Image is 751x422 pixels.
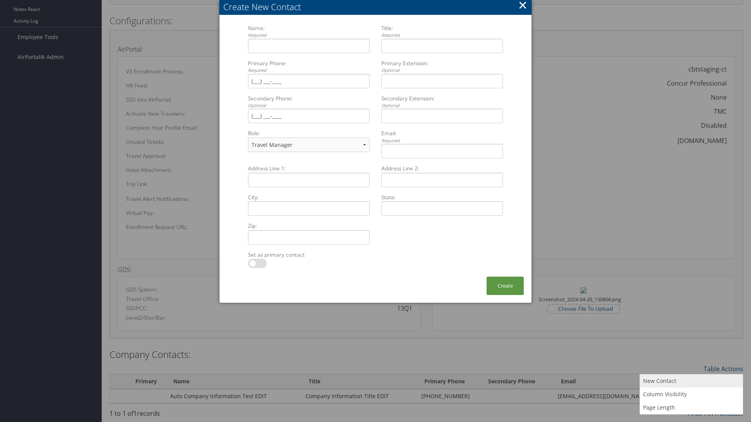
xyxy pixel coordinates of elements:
[381,32,503,39] div: Required
[381,109,503,123] input: Secondary Extension:Optional
[381,201,503,216] input: State:
[378,95,506,109] label: Secondary Extension:
[248,230,370,245] input: Zip:
[248,67,370,74] div: Required
[381,138,503,144] div: Required
[245,165,373,172] label: Address Line 1:
[487,277,524,295] button: Create
[381,67,503,74] div: Optional
[381,102,503,109] div: Optional
[248,32,370,39] div: Required
[378,59,506,74] label: Primary Extension:
[245,251,373,259] label: Set as primary contact
[245,95,373,109] label: Secondary Phone:
[640,388,743,401] a: Column Visibility
[245,222,373,230] label: Zip:
[640,401,743,414] a: Page Length
[378,129,506,144] label: Email:
[245,129,373,137] label: Role:
[248,173,370,187] input: Address Line 1:
[378,193,506,201] label: State:
[245,193,373,201] label: City:
[245,59,373,74] label: Primary Phone:
[248,74,370,88] input: Primary Phone:Required
[248,39,370,53] input: Name:Required
[248,138,370,152] select: Role:
[381,173,503,187] input: Address Line 2:
[381,74,503,88] input: Primary Extension:Optional
[248,109,370,123] input: Secondary Phone:Optional
[640,374,743,388] a: New Contact
[381,144,503,158] input: Email:Required
[248,201,370,216] input: City:
[245,24,373,39] label: Name:
[381,39,503,53] input: Title:Required
[378,24,506,39] label: Title:
[223,1,532,13] div: Create New Contact
[248,102,370,109] div: Optional
[378,165,506,172] label: Address Line 2:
